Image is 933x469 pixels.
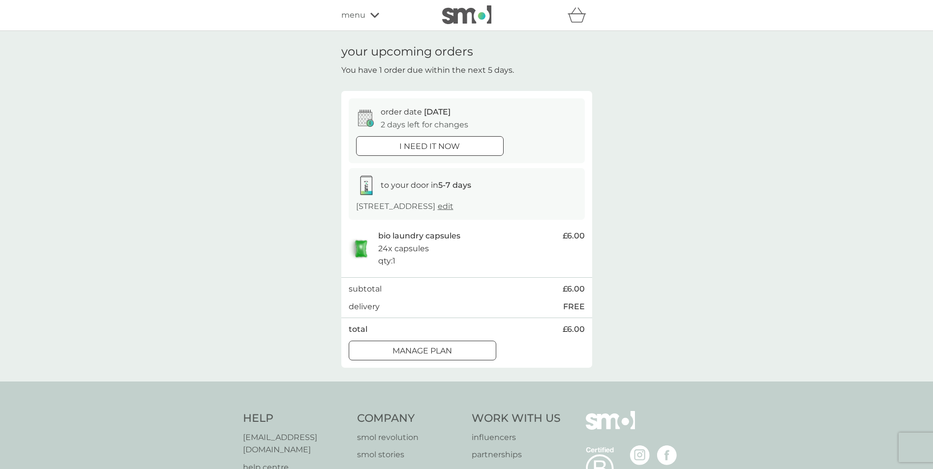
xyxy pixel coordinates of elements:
img: smol [586,411,635,444]
p: FREE [563,300,585,313]
div: basket [568,5,592,25]
h4: Help [243,411,348,426]
p: Manage plan [392,345,452,357]
p: subtotal [349,283,382,295]
h4: Work With Us [472,411,561,426]
p: [STREET_ADDRESS] [356,200,453,213]
p: qty : 1 [378,255,395,267]
p: You have 1 order due within the next 5 days. [341,64,514,77]
p: i need it now [399,140,460,153]
h4: Company [357,411,462,426]
p: 24x capsules [378,242,429,255]
span: £6.00 [563,323,585,336]
button: Manage plan [349,341,496,360]
p: 2 days left for changes [381,118,468,131]
a: edit [438,202,453,211]
p: bio laundry capsules [378,230,460,242]
p: delivery [349,300,380,313]
p: total [349,323,367,336]
a: [EMAIL_ADDRESS][DOMAIN_NAME] [243,431,348,456]
span: to your door in [381,180,471,190]
a: smol revolution [357,431,462,444]
strong: 5-7 days [438,180,471,190]
a: influencers [472,431,561,444]
img: smol [442,5,491,24]
button: i need it now [356,136,504,156]
h1: your upcoming orders [341,45,473,59]
img: visit the smol Instagram page [630,445,650,465]
p: order date [381,106,451,118]
span: menu [341,9,365,22]
a: smol stories [357,448,462,461]
span: [DATE] [424,107,451,117]
span: £6.00 [563,230,585,242]
a: partnerships [472,448,561,461]
span: £6.00 [563,283,585,295]
img: visit the smol Facebook page [657,445,677,465]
